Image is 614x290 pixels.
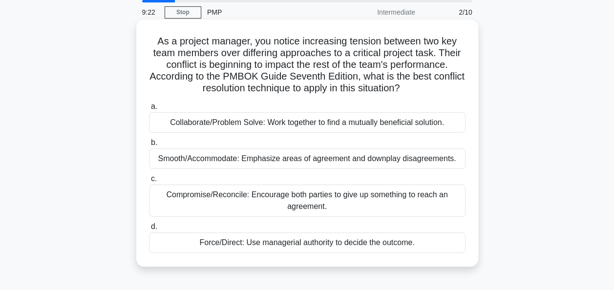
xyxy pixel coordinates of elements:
[148,35,466,95] h5: As a project manager, you notice increasing tension between two key team members over differing a...
[151,138,157,146] span: b.
[149,148,466,169] div: Smooth/Accommodate: Emphasize areas of agreement and downplay disagreements.
[151,102,157,110] span: a.
[421,2,478,22] div: 2/10
[151,174,157,183] span: c.
[201,2,336,22] div: PMP
[136,2,165,22] div: 9:22
[165,6,201,19] a: Stop
[336,2,421,22] div: Intermediate
[149,112,466,133] div: Collaborate/Problem Solve: Work together to find a mutually beneficial solution.
[149,232,466,253] div: Force/Direct: Use managerial authority to decide the outcome.
[149,185,466,217] div: Compromise/Reconcile: Encourage both parties to give up something to reach an agreement.
[151,222,157,230] span: d.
